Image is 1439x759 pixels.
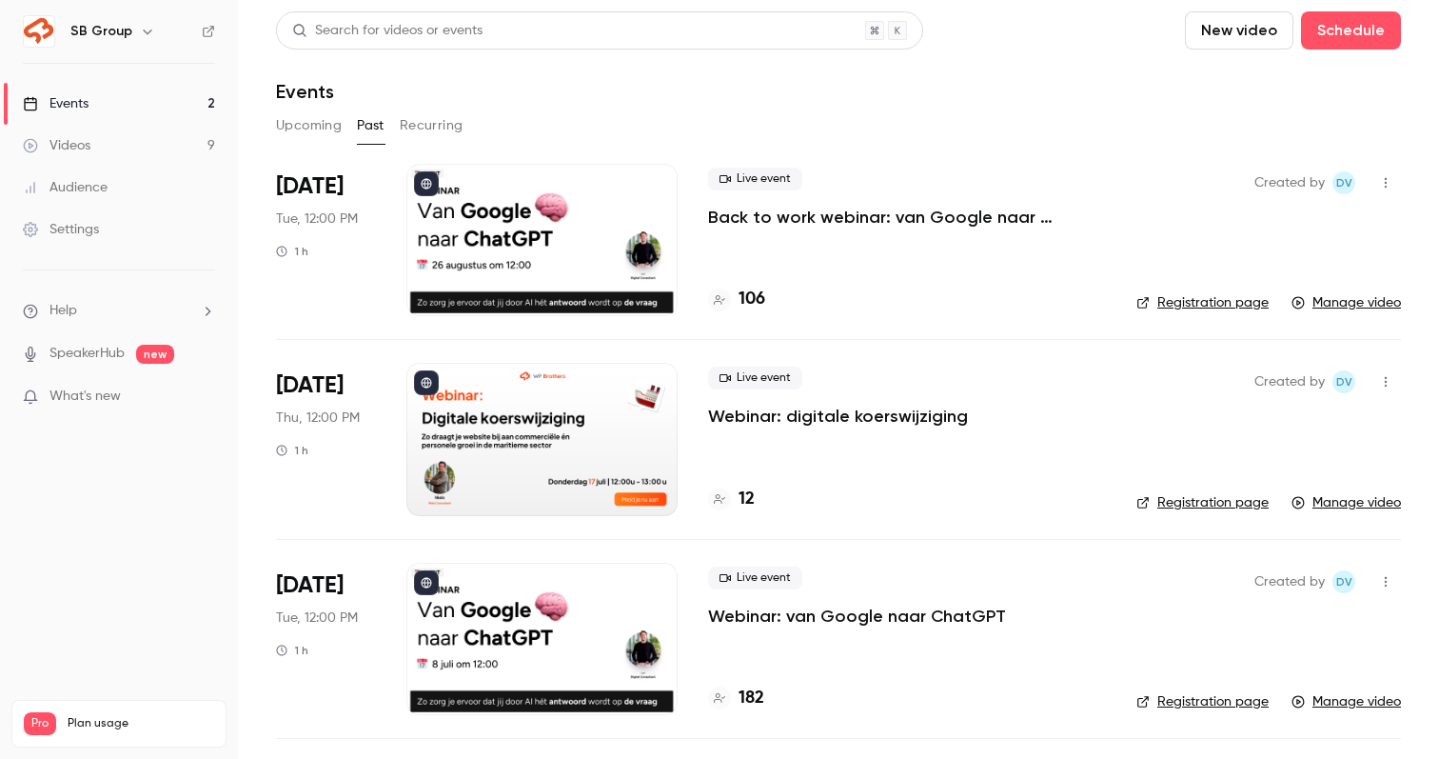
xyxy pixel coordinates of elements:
a: Registration page [1136,293,1269,312]
div: Jul 17 Thu, 12:00 PM (Europe/Amsterdam) [276,363,376,515]
a: SpeakerHub [49,344,125,364]
a: Webinar: van Google naar ChatGPT [708,605,1006,628]
a: Back to work webinar: van Google naar ChatGPT [708,206,1106,229]
div: Search for videos or events [292,21,483,41]
span: Help [49,301,77,321]
a: Manage video [1291,692,1401,711]
button: Recurring [400,110,463,141]
span: Dv [1336,570,1352,593]
button: Past [357,110,384,141]
a: 106 [708,287,765,312]
a: Manage video [1291,293,1401,312]
span: Dv [1336,370,1352,393]
div: Jul 8 Tue, 12:00 PM (Europe/Amsterdam) [276,563,376,715]
div: Audience [23,178,108,197]
a: Registration page [1136,692,1269,711]
a: Manage video [1291,493,1401,512]
span: Live event [708,168,802,190]
span: Dante van der heijden [1332,370,1355,393]
span: Dante van der heijden [1332,171,1355,194]
h4: 106 [739,287,765,312]
a: 12 [708,487,755,512]
span: Created by [1254,570,1325,593]
a: Registration page [1136,493,1269,512]
button: Upcoming [276,110,342,141]
span: [DATE] [276,370,344,401]
h6: SB Group [70,22,132,41]
div: Settings [23,220,99,239]
div: Events [23,94,89,113]
span: Live event [708,567,802,589]
div: Aug 26 Tue, 12:00 PM (Europe/Amsterdam) [276,164,376,316]
div: Videos [23,136,90,155]
span: Created by [1254,370,1325,393]
span: Tue, 12:00 PM [276,210,358,229]
span: Thu, 12:00 PM [276,409,360,428]
span: new [136,345,174,364]
span: Pro [24,712,56,735]
div: 1 h [276,643,308,658]
h4: 182 [739,686,764,711]
span: [DATE] [276,570,344,601]
span: [DATE] [276,171,344,202]
span: Dv [1336,171,1352,194]
span: Live event [708,367,802,389]
div: 1 h [276,443,308,458]
span: What's new [49,387,121,407]
img: SB Group [24,16,54,47]
button: New video [1185,11,1293,50]
div: 1 h [276,244,308,259]
a: Webinar: digitale koerswijziging [708,405,968,428]
span: Created by [1254,171,1325,194]
a: 182 [708,686,764,711]
h1: Events [276,80,334,103]
li: help-dropdown-opener [23,301,215,321]
span: Tue, 12:00 PM [276,609,358,628]
button: Schedule [1301,11,1401,50]
h4: 12 [739,487,755,512]
span: Plan usage [68,716,214,731]
span: Dante van der heijden [1332,570,1355,593]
